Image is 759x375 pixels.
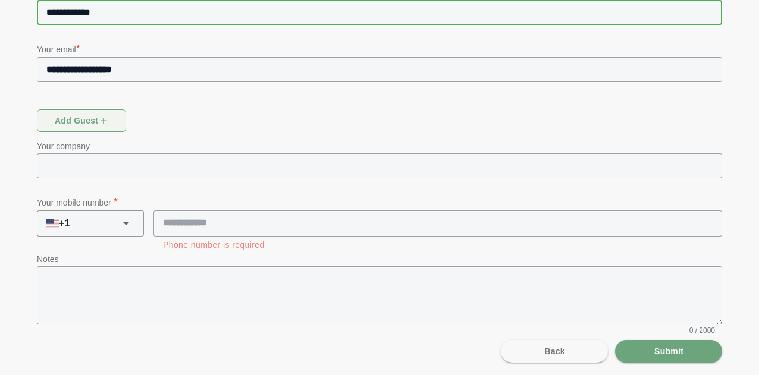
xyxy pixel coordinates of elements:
[654,340,683,363] span: Submit
[37,139,722,153] p: Your company
[54,109,109,132] span: Add guest
[689,326,715,335] span: 0 / 2000
[37,194,722,210] p: Your mobile number
[501,340,608,363] button: Back
[163,241,713,248] div: Phone number is required
[37,40,722,57] p: Your email
[615,340,722,363] button: Submit
[37,109,126,132] button: Add guest
[544,340,565,363] span: Back
[37,252,722,266] p: Notes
